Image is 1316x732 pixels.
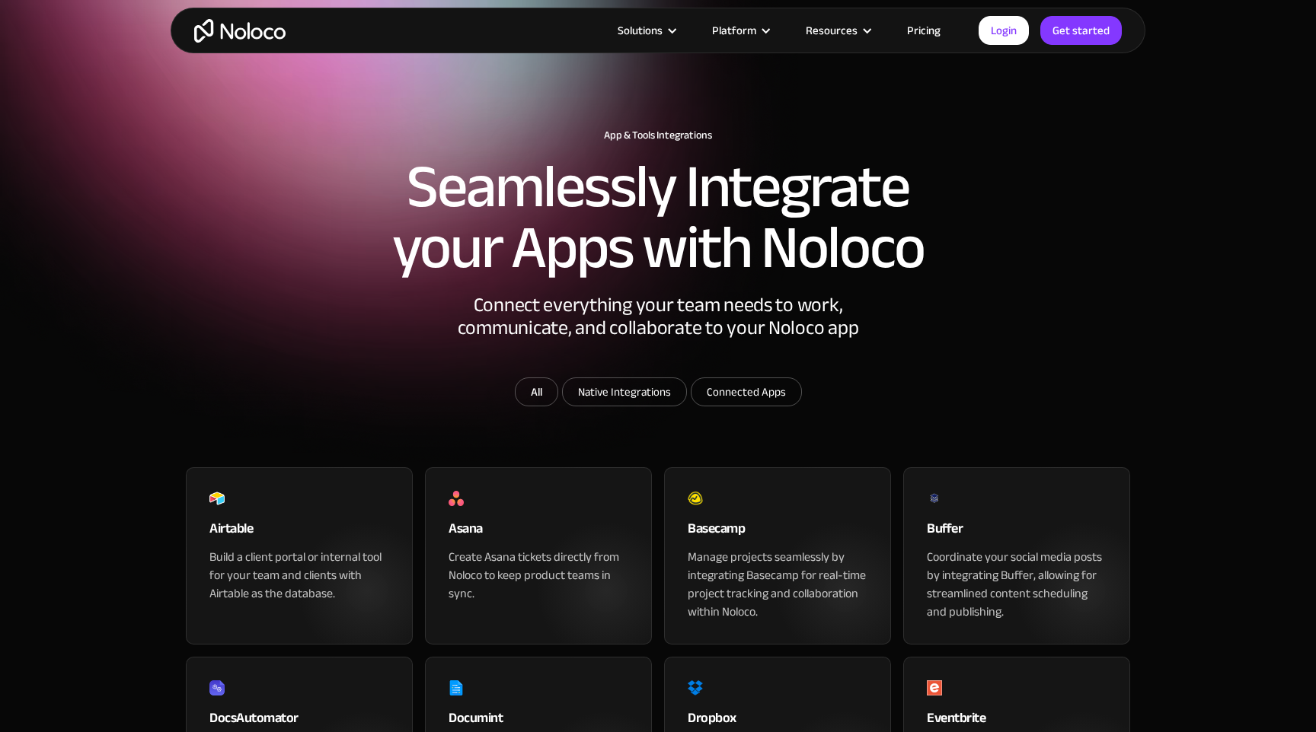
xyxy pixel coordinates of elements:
div: Solutions [618,21,663,40]
div: Coordinate your social media posts by integrating Buffer, allowing for streamlined content schedu... [927,548,1107,621]
a: Pricing [888,21,960,40]
div: Solutions [599,21,693,40]
h2: Seamlessly Integrate your Apps with Noloco [391,157,925,278]
a: BasecampManage projects seamlessly by integrating Basecamp for real-time project tracking and col... [664,467,891,644]
div: Asana [449,517,628,548]
div: Basecamp [688,517,867,548]
a: Get started [1040,16,1122,45]
div: Airtable [209,517,389,548]
h1: App & Tools Integrations [186,129,1130,142]
form: Email Form [353,377,963,410]
div: Create Asana tickets directly from Noloco to keep product teams in sync. [449,548,628,603]
a: AirtableBuild a client portal or internal tool for your team and clients with Airtable as the dat... [186,467,413,644]
a: Login [979,16,1029,45]
div: Manage projects seamlessly by integrating Basecamp for real-time project tracking and collaborati... [688,548,867,621]
a: BufferCoordinate your social media posts by integrating Buffer, allowing for streamlined content ... [903,467,1130,644]
a: AsanaCreate Asana tickets directly from Noloco to keep product teams in sync. [425,467,652,644]
div: Resources [806,21,858,40]
div: Platform [693,21,787,40]
div: Resources [787,21,888,40]
div: Build a client portal or internal tool for your team and clients with Airtable as the database. [209,548,389,603]
div: Buffer [927,517,1107,548]
div: Connect everything your team needs to work, communicate, and collaborate to your Noloco app [430,294,886,377]
a: home [194,19,286,43]
a: All [515,377,558,406]
div: Platform [712,21,756,40]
